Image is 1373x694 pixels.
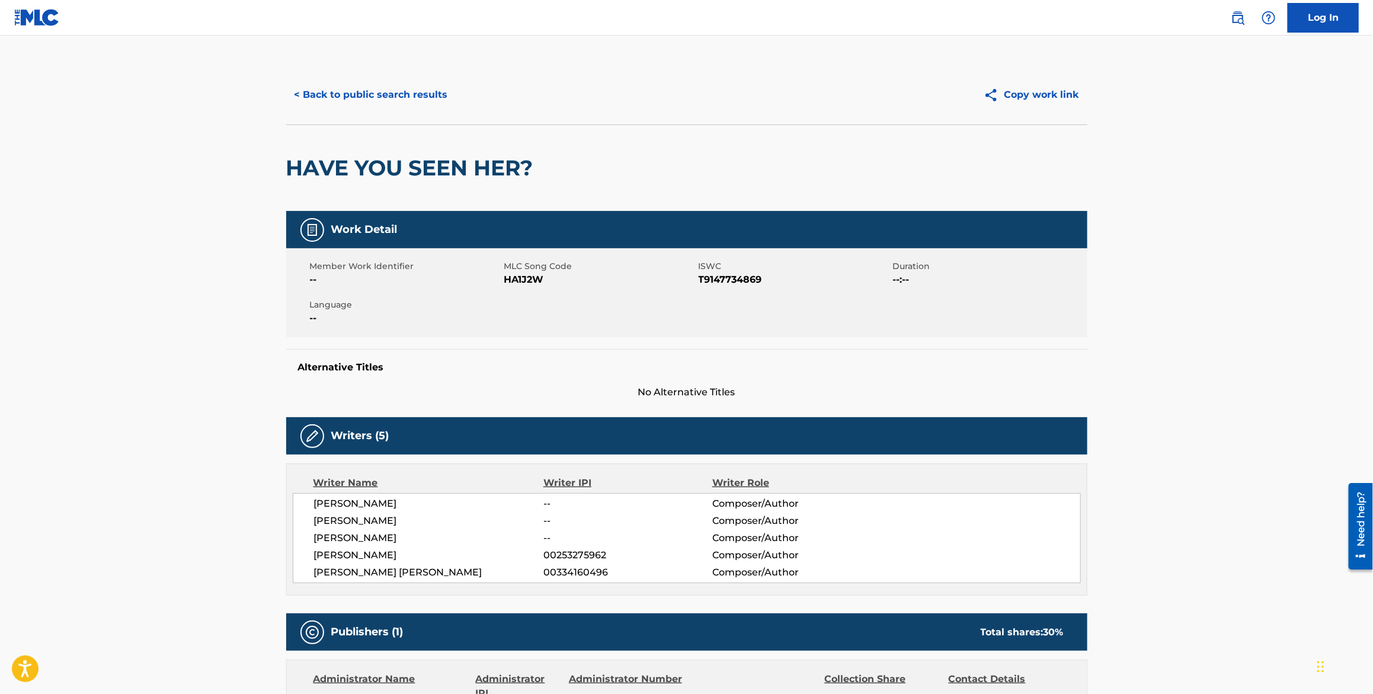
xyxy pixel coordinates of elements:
a: Public Search [1226,6,1250,30]
span: Composer/Author [712,565,866,580]
span: -- [310,311,501,325]
img: Copy work link [984,88,1004,103]
span: --:-- [893,273,1084,287]
img: Publishers [305,625,319,639]
span: Language [310,299,501,311]
h5: Publishers (1) [331,625,404,639]
span: Composer/Author [712,548,866,562]
iframe: Chat Widget [1314,637,1373,694]
span: T9147734869 [699,273,890,287]
button: Copy work link [975,80,1087,110]
span: [PERSON_NAME] [314,531,544,545]
div: Writer Name [313,476,544,490]
iframe: Resource Center [1340,478,1373,574]
span: [PERSON_NAME] [314,497,544,511]
span: Member Work Identifier [310,260,501,273]
span: Duration [893,260,1084,273]
span: -- [310,273,501,287]
div: Writer IPI [543,476,712,490]
h5: Alternative Titles [298,362,1076,373]
img: MLC Logo [14,9,60,26]
span: 30 % [1044,626,1064,638]
span: Composer/Author [712,531,866,545]
span: [PERSON_NAME] [314,514,544,528]
span: No Alternative Titles [286,385,1087,399]
span: [PERSON_NAME] [314,548,544,562]
div: Drag [1317,649,1324,685]
img: search [1231,11,1245,25]
h2: HAVE YOU SEEN HER? [286,155,539,181]
div: Help [1257,6,1281,30]
div: Writer Role [712,476,866,490]
h5: Writers (5) [331,429,389,443]
span: Composer/Author [712,514,866,528]
img: Writers [305,429,319,443]
span: MLC Song Code [504,260,696,273]
span: [PERSON_NAME] [PERSON_NAME] [314,565,544,580]
span: 00334160496 [543,565,712,580]
span: -- [543,514,712,528]
span: Composer/Author [712,497,866,511]
span: -- [543,531,712,545]
img: help [1262,11,1276,25]
span: ISWC [699,260,890,273]
a: Log In [1288,3,1359,33]
h5: Work Detail [331,223,398,236]
span: 00253275962 [543,548,712,562]
button: < Back to public search results [286,80,456,110]
span: -- [543,497,712,511]
span: HA1J2W [504,273,696,287]
img: Work Detail [305,223,319,237]
div: Total shares: [981,625,1064,639]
